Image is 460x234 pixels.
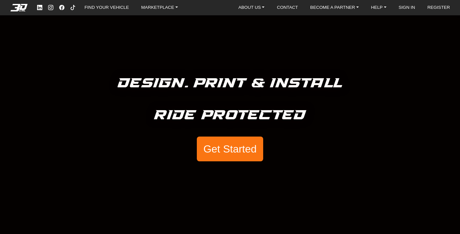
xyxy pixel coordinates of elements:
a: HELP [369,3,389,12]
a: BECOME A PARTNER [308,3,361,12]
h5: Design. Print & Install [118,73,343,94]
a: CONTACT [274,3,301,12]
h5: Ride Protected [154,105,306,126]
a: SIGN IN [396,3,418,12]
a: REGISTER [425,3,453,12]
button: Get Started [197,137,263,161]
a: MARKETPLACE [139,3,181,12]
a: FIND YOUR VEHICLE [82,3,131,12]
a: ABOUT US [236,3,267,12]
